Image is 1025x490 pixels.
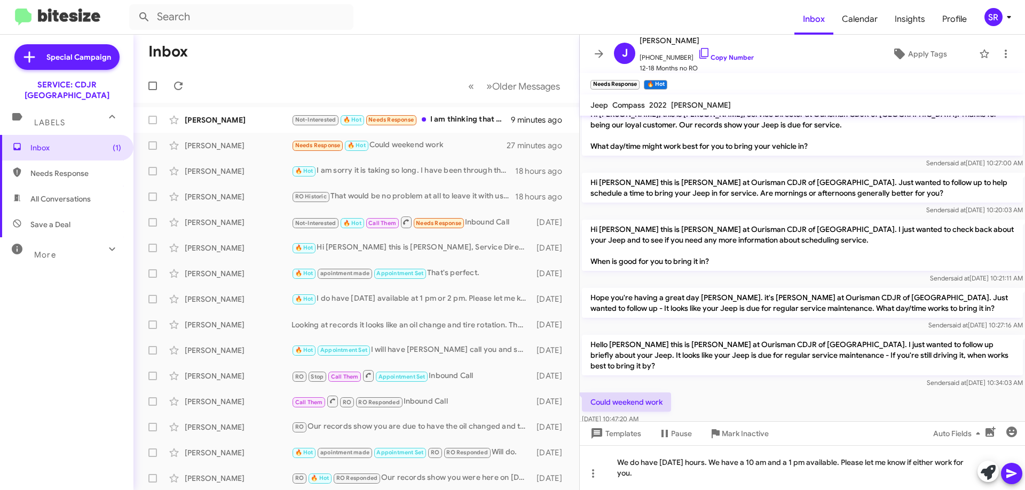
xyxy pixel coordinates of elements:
button: Auto Fields [925,424,993,443]
button: Next [480,75,566,97]
div: [DATE] [531,447,571,458]
span: 🔥 Hot [295,347,313,354]
span: 🔥 Hot [295,295,313,302]
span: Inbox [30,142,121,153]
span: Call Them [368,220,396,227]
span: Older Messages [492,81,560,92]
div: [DATE] [531,473,571,484]
div: [PERSON_NAME] [185,294,291,304]
div: [PERSON_NAME] [185,191,291,202]
span: said at [947,159,966,167]
a: Calendar [833,4,886,35]
div: [PERSON_NAME] [185,217,291,228]
button: Templates [580,424,650,443]
span: said at [951,274,969,282]
span: Stop [311,373,324,380]
p: Hello [PERSON_NAME] this is [PERSON_NAME] at Ourisman CDJR of [GEOGRAPHIC_DATA]. I just wanted to... [582,335,1023,375]
span: (1) [113,142,121,153]
div: [PERSON_NAME] [185,473,291,484]
span: Sender [DATE] 10:27:16 AM [928,321,1023,329]
span: RO [343,399,351,406]
span: 🔥 Hot [348,142,366,149]
span: 🔥 Hot [295,270,313,277]
span: 12-18 Months no RO [640,63,754,74]
span: Needs Response [416,220,461,227]
span: 🔥 Hot [311,475,329,481]
span: Needs Response [295,142,341,149]
div: Our records show you are due to have the oil changed and tires rotated, unless you already had th... [291,421,531,433]
span: apointment made [320,270,369,277]
div: SR [984,8,1003,26]
span: RO [431,449,439,456]
span: Sender [DATE] 10:21:11 AM [930,274,1023,282]
span: Needs Response [368,116,414,123]
a: Special Campaign [14,44,120,70]
div: [DATE] [531,217,571,228]
div: Could weekend work [291,139,507,151]
span: Jeep [590,100,608,110]
div: I do have [DATE] available at 1 pm or 2 pm. Please let me know if one of these times works for you. [291,293,531,305]
span: More [34,250,56,260]
div: [PERSON_NAME] [185,166,291,176]
span: Sender [DATE] 10:34:03 AM [927,379,1023,387]
div: Hi [PERSON_NAME] this is [PERSON_NAME], Service Director at Ourisman CDJR of [GEOGRAPHIC_DATA]. J... [291,242,531,254]
span: [PHONE_NUMBER] [640,47,754,63]
span: Auto Fields [933,424,984,443]
div: That's perfect. [291,267,531,279]
span: Appointment Set [376,270,423,277]
div: [DATE] [531,294,571,304]
span: Needs Response [30,168,121,179]
span: 🔥 Hot [295,167,313,174]
div: I am thinking that we will get our oil changed and tires rotated at the same time in the future. [291,114,511,126]
button: SR [975,8,1013,26]
span: Appointment Set [320,347,367,354]
div: Inbound Call [291,369,531,382]
span: Insights [886,4,934,35]
div: [DATE] [531,268,571,279]
div: [PERSON_NAME] [185,396,291,407]
span: RO Historic [295,193,327,200]
div: [PERSON_NAME] [185,243,291,253]
a: Profile [934,4,975,35]
span: RO Responded [446,449,487,456]
span: said at [949,321,968,329]
span: All Conversations [30,194,91,204]
div: Inbound Call [291,395,531,408]
div: [PERSON_NAME] [185,371,291,381]
span: Pause [671,424,692,443]
div: [DATE] [531,345,571,356]
span: Compass [612,100,645,110]
button: Apply Tags [864,44,974,63]
div: [PERSON_NAME] [185,422,291,432]
div: 18 hours ago [515,191,571,202]
span: « [468,79,474,93]
span: RO [295,423,304,430]
div: [DATE] [531,243,571,253]
span: [PERSON_NAME] [640,34,754,47]
div: Inbound Call [291,215,531,229]
h1: Inbox [148,43,188,60]
small: 🔥 Hot [644,80,667,90]
div: I will have [PERSON_NAME] call you and set everything up for you. [291,344,531,356]
span: Labels [34,118,65,127]
span: Sender [DATE] 10:27:00 AM [926,159,1023,167]
div: [DATE] [531,319,571,330]
div: That would be no problem at all to leave it with us while your gone. [291,190,515,203]
p: Could weekend work [582,392,671,412]
div: [PERSON_NAME] [185,345,291,356]
span: Templates [588,424,641,443]
span: RO Responded [336,475,377,481]
span: Not-Interested [295,220,336,227]
span: [PERSON_NAME] [671,100,731,110]
span: 2022 [649,100,667,110]
p: Hi [PERSON_NAME], this is [PERSON_NAME], Service Director at Ourisman CDJR of [GEOGRAPHIC_DATA]. ... [582,105,1023,156]
nav: Page navigation example [462,75,566,97]
a: Copy Number [698,53,754,61]
span: Appointment Set [376,449,423,456]
span: 🔥 Hot [343,220,361,227]
div: Looking at records it looks like an oil change and tire rotation. They will check over the car to... [291,319,531,330]
div: I am sorry it is taking so long. I have been through that myself. Please let us know if we can he... [291,165,515,177]
div: [DATE] [531,396,571,407]
span: Not-Interested [295,116,336,123]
